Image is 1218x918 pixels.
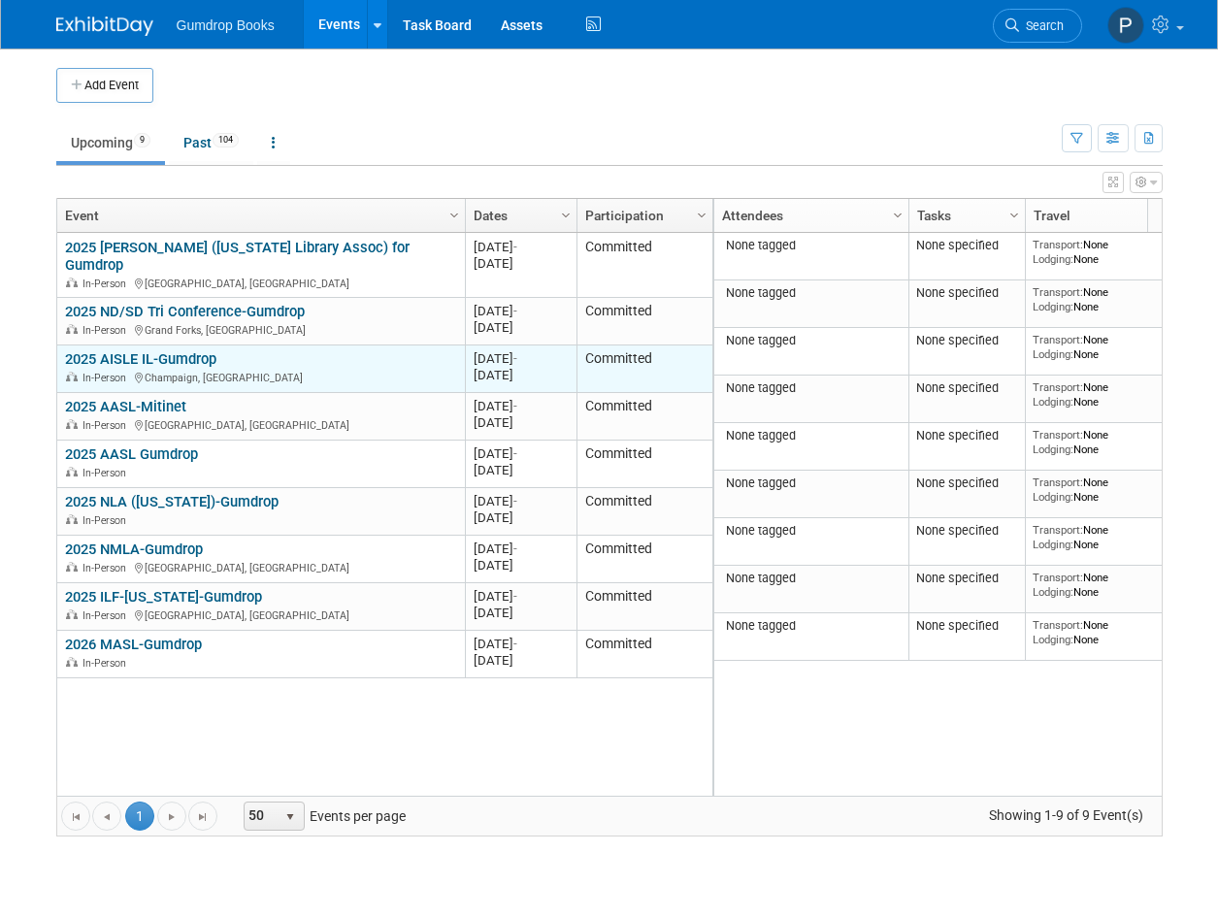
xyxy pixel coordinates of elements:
[513,446,517,461] span: -
[66,657,78,667] img: In-Person Event
[169,124,253,161] a: Past104
[56,124,165,161] a: Upcoming9
[721,475,901,491] div: None tagged
[474,350,568,367] div: [DATE]
[1033,633,1073,646] span: Lodging:
[474,414,568,431] div: [DATE]
[721,571,901,586] div: None tagged
[213,133,239,148] span: 104
[916,571,1017,586] div: None specified
[916,618,1017,634] div: None specified
[1033,538,1073,551] span: Lodging:
[474,367,568,383] div: [DATE]
[558,208,574,223] span: Column Settings
[66,419,78,429] img: In-Person Event
[82,467,132,479] span: In-Person
[1033,475,1083,489] span: Transport:
[474,605,568,621] div: [DATE]
[1033,285,1172,313] div: None None
[555,199,576,228] a: Column Settings
[66,278,78,287] img: In-Person Event
[282,809,298,825] span: select
[721,523,901,539] div: None tagged
[916,380,1017,396] div: None specified
[474,588,568,605] div: [DATE]
[65,350,216,368] a: 2025 AISLE IL-Gumdrop
[66,324,78,334] img: In-Person Event
[1033,333,1172,361] div: None None
[916,428,1017,443] div: None specified
[721,380,901,396] div: None tagged
[1033,300,1073,313] span: Lodging:
[576,441,712,488] td: Committed
[65,445,198,463] a: 2025 AASL Gumdrop
[474,652,568,669] div: [DATE]
[82,372,132,384] span: In-Person
[65,275,456,291] div: [GEOGRAPHIC_DATA], [GEOGRAPHIC_DATA]
[576,631,712,678] td: Committed
[61,802,90,831] a: Go to the first page
[444,199,465,228] a: Column Settings
[65,559,456,575] div: [GEOGRAPHIC_DATA], [GEOGRAPHIC_DATA]
[576,345,712,393] td: Committed
[446,208,462,223] span: Column Settings
[65,303,305,320] a: 2025 ND/SD Tri Conference-Gumdrop
[56,68,153,103] button: Add Event
[474,398,568,414] div: [DATE]
[99,809,115,825] span: Go to the previous page
[177,17,275,33] span: Gumdrop Books
[1033,333,1083,346] span: Transport:
[1033,523,1172,551] div: None None
[513,637,517,651] span: -
[721,428,901,443] div: None tagged
[1033,380,1172,409] div: None None
[1033,347,1073,361] span: Lodging:
[576,536,712,583] td: Committed
[68,809,83,825] span: Go to the first page
[1033,238,1172,266] div: None None
[188,802,217,831] a: Go to the last page
[65,239,410,275] a: 2025 [PERSON_NAME] ([US_STATE] Library Assoc) for Gumdrop
[916,523,1017,539] div: None specified
[474,509,568,526] div: [DATE]
[82,324,132,337] span: In-Person
[65,416,456,433] div: [GEOGRAPHIC_DATA], [GEOGRAPHIC_DATA]
[1006,208,1022,223] span: Column Settings
[1033,523,1083,537] span: Transport:
[125,802,154,831] span: 1
[65,369,456,385] div: Champaign, [GEOGRAPHIC_DATA]
[82,562,132,574] span: In-Person
[1033,395,1073,409] span: Lodging:
[513,494,517,508] span: -
[890,208,905,223] span: Column Settings
[1033,428,1172,456] div: None None
[66,372,78,381] img: In-Person Event
[887,199,908,228] a: Column Settings
[82,278,132,290] span: In-Person
[917,199,1012,232] a: Tasks
[1033,571,1083,584] span: Transport:
[513,541,517,556] span: -
[513,351,517,366] span: -
[722,199,896,232] a: Attendees
[65,541,203,558] a: 2025 NMLA-Gumdrop
[82,514,132,527] span: In-Person
[474,303,568,319] div: [DATE]
[66,514,78,524] img: In-Person Event
[474,445,568,462] div: [DATE]
[1033,238,1083,251] span: Transport:
[82,657,132,670] span: In-Person
[66,609,78,619] img: In-Person Event
[65,493,279,510] a: 2025 NLA ([US_STATE])-Gumdrop
[164,809,180,825] span: Go to the next page
[513,304,517,318] span: -
[92,802,121,831] a: Go to the previous page
[1033,285,1083,299] span: Transport:
[474,541,568,557] div: [DATE]
[474,319,568,336] div: [DATE]
[1033,585,1073,599] span: Lodging:
[474,239,568,255] div: [DATE]
[916,475,1017,491] div: None specified
[218,802,425,831] span: Events per page
[474,255,568,272] div: [DATE]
